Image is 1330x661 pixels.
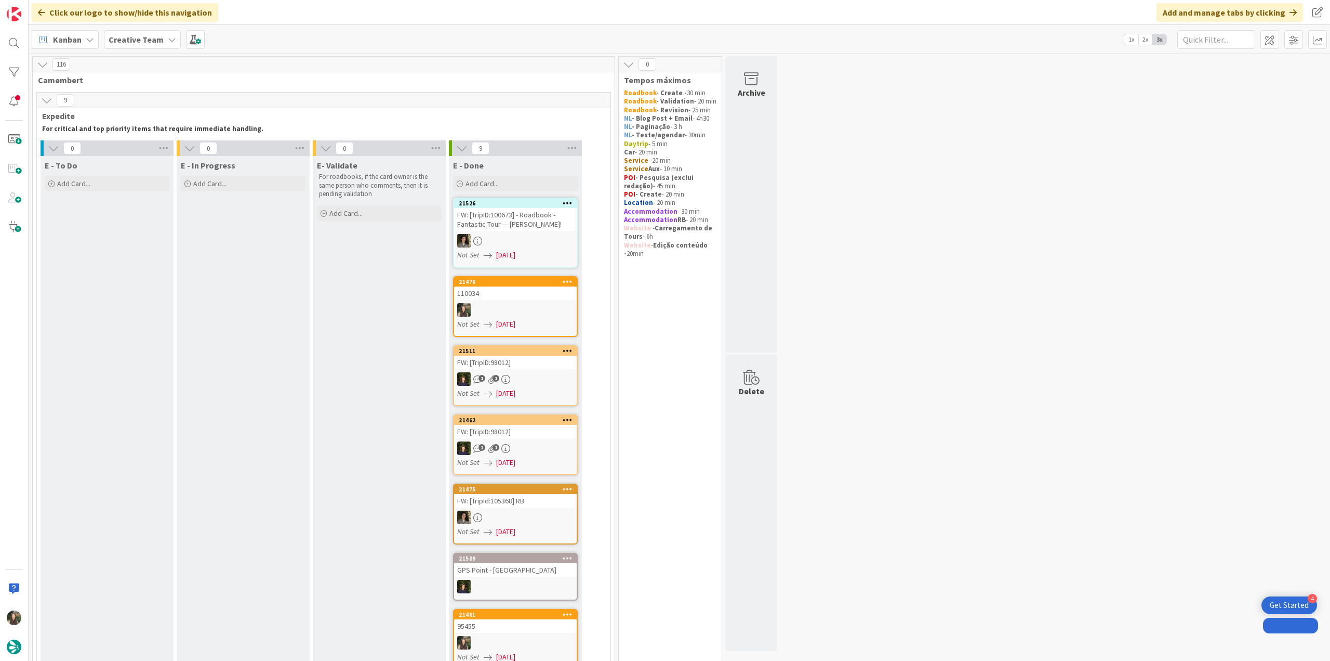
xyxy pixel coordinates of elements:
[457,511,471,524] img: MS
[496,457,515,468] span: [DATE]
[624,122,632,131] strong: NL
[319,173,440,198] p: For roadbooks, if the card owner is the same person who comments, then it is pending validation
[632,131,685,139] strong: - Teste/agendar
[193,179,227,188] span: Add Card...
[453,553,578,601] a: 21509GPS Point - [GEOGRAPHIC_DATA]MC
[329,209,363,218] span: Add Card...
[454,610,577,633] div: 2146195455
[32,3,218,22] div: Click our logo to show/hide this navigation
[454,234,577,248] div: MS
[624,131,716,139] p: - 30min
[453,414,578,475] a: 21462FW: [TripID:98012]MCNot Set[DATE]
[454,494,577,508] div: FW: [TripId:105368] RB
[457,636,471,650] img: IG
[63,142,81,154] span: 0
[457,388,480,398] i: Not Set
[624,198,653,207] strong: Location
[624,216,716,224] p: - 20 min
[181,160,235,171] span: E - In Progress
[624,156,648,165] strong: Service
[199,142,217,154] span: 0
[42,124,263,133] strong: For critical and top priority items that require immediate handling.
[454,277,577,287] div: 21476
[624,173,695,190] strong: - Pesquisa (exclui redação)
[624,157,716,165] p: - 20 min
[624,190,716,199] p: - 20 min
[496,250,515,261] span: [DATE]
[454,563,577,577] div: GPS Point - [GEOGRAPHIC_DATA]
[624,199,716,207] p: - 20 min
[624,173,635,182] strong: POI
[459,347,577,355] div: 21511
[454,356,577,369] div: FW: [TripID:98012]
[632,122,670,131] strong: - Paginação
[57,179,90,188] span: Add Card...
[454,287,577,300] div: 110034
[624,114,632,123] strong: NL
[624,190,635,199] strong: POI
[38,75,602,85] span: Camembert
[624,75,709,85] span: Tempos máximos
[624,241,651,250] strong: Website
[459,417,577,424] div: 21462
[454,199,577,208] div: 21526
[457,372,471,386] img: MC
[624,123,716,131] p: - 3 h
[454,372,577,386] div: MC
[454,425,577,438] div: FW: [TripID:98012]
[454,277,577,300] div: 21476110034
[454,346,577,369] div: 21511FW: [TripID:98012]
[624,224,716,241] p: - - 6h
[454,442,577,455] div: MC
[454,199,577,231] div: 21526FW: [TripID:100673] - Roadbook - Fantastic Tour — [PERSON_NAME]!
[1124,34,1138,45] span: 1x
[336,142,353,154] span: 0
[656,97,694,106] strong: - Validation
[454,346,577,356] div: 21511
[457,319,480,329] i: Not Set
[648,164,660,173] strong: Aux
[453,160,484,171] span: E - Done
[624,89,716,97] p: 30 min
[454,416,577,425] div: 21462
[624,165,716,173] p: - 10 min
[454,208,577,231] div: FW: [TripID:100673] - Roadbook - Fantastic Tour — [PERSON_NAME]!
[1308,594,1317,603] div: 4
[317,160,357,171] span: E- Validate
[454,303,577,317] div: IG
[457,250,480,260] i: Not Set
[1152,34,1166,45] span: 3x
[7,7,21,21] img: Visit kanbanzone.com
[493,375,499,382] span: 1
[457,580,471,593] img: MC
[624,224,651,232] strong: Website
[496,526,515,537] span: [DATE]
[738,86,765,99] div: Archive
[624,148,635,157] strong: Car
[53,33,82,46] span: Kanban
[453,276,578,337] a: 21476110034IGNot Set[DATE]
[624,131,632,139] strong: NL
[635,190,662,199] strong: - Create
[454,636,577,650] div: IG
[453,198,578,268] a: 21526FW: [TripID:100673] - Roadbook - Fantastic Tour — [PERSON_NAME]!MSNot Set[DATE]
[1138,34,1152,45] span: 2x
[1261,597,1317,614] div: Open Get Started checklist, remaining modules: 4
[459,555,577,562] div: 21509
[454,580,577,593] div: MC
[457,303,471,317] img: IG
[493,444,499,451] span: 1
[457,442,471,455] img: MC
[739,385,764,397] div: Delete
[624,174,716,191] p: - 45 min
[639,58,656,71] span: 0
[472,142,489,154] span: 9
[624,208,716,216] p: - 30 min
[454,619,577,633] div: 95455
[478,375,485,382] span: 1
[45,160,77,171] span: E - To Do
[454,554,577,577] div: 21509GPS Point - [GEOGRAPHIC_DATA]
[57,94,74,107] span: 9
[624,114,716,123] p: - 4h30
[496,319,515,330] span: [DATE]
